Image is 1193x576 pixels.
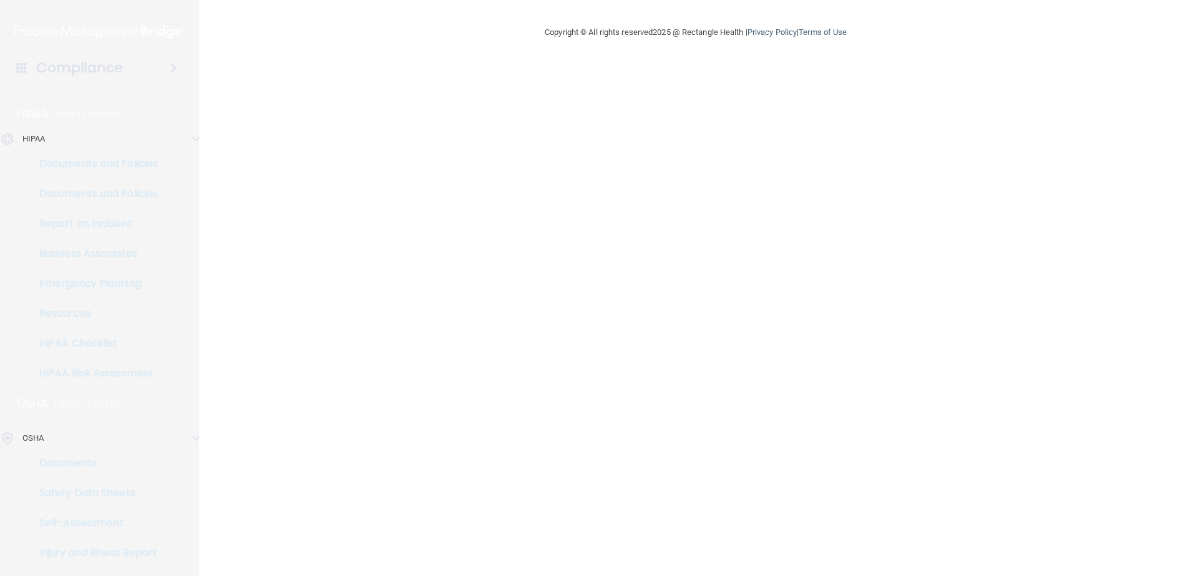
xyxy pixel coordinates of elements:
div: Copyright © All rights reserved 2025 @ Rectangle Health | | [468,12,923,52]
p: Resources [8,307,178,320]
p: Documents and Policies [8,188,178,200]
p: Emergency Planning [8,277,178,290]
h4: Compliance [36,59,123,77]
p: HIPAA Risk Assessment [8,367,178,380]
p: Documents [8,457,178,469]
p: OSHA [17,396,48,411]
p: Injury and Illness Report [8,547,178,559]
p: HIPAA [22,132,46,146]
p: HIPAA [17,107,49,122]
p: Business Associates [8,247,178,260]
p: HIPAA Checklist [8,337,178,350]
p: Documents and Policies [8,158,178,170]
a: Privacy Policy [747,27,797,37]
p: Self-Assessment [8,517,178,529]
p: OSHA [22,431,44,446]
p: Report an Incident [8,218,178,230]
img: PMB logo [14,19,184,44]
p: Learn More! [54,396,120,411]
p: Safety Data Sheets [8,487,178,499]
p: Learn More! [55,107,121,122]
a: Terms of Use [799,27,847,37]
